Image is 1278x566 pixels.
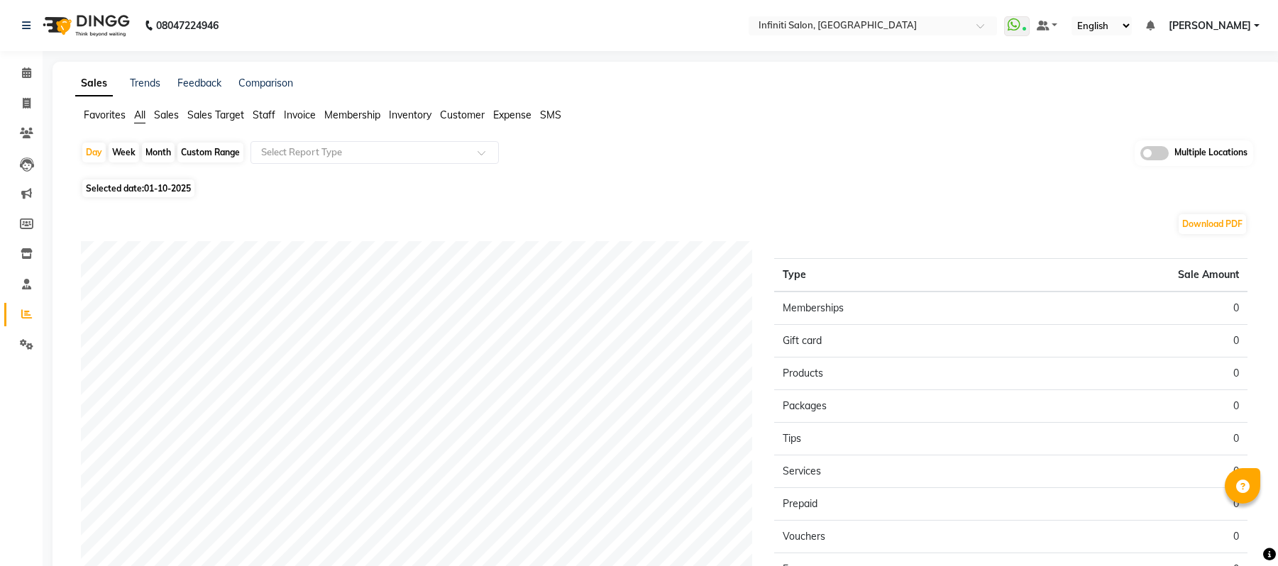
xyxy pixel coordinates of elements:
span: SMS [540,109,561,121]
span: Favorites [84,109,126,121]
td: Memberships [774,292,1011,325]
td: 0 [1010,389,1247,422]
span: [PERSON_NAME] [1169,18,1251,33]
th: Sale Amount [1010,258,1247,292]
a: Feedback [177,77,221,89]
td: 0 [1010,520,1247,553]
td: Gift card [774,324,1011,357]
span: Sales [154,109,179,121]
b: 08047224946 [156,6,219,45]
td: 0 [1010,357,1247,389]
span: Customer [440,109,485,121]
span: Selected date: [82,179,194,197]
div: Custom Range [177,143,243,162]
span: Membership [324,109,380,121]
button: Download PDF [1179,214,1246,234]
a: Sales [75,71,113,96]
span: Multiple Locations [1174,146,1247,160]
td: Vouchers [774,520,1011,553]
td: 0 [1010,324,1247,357]
span: Sales Target [187,109,244,121]
td: Prepaid [774,487,1011,520]
span: All [134,109,145,121]
td: 0 [1010,292,1247,325]
td: 0 [1010,455,1247,487]
span: Staff [253,109,275,121]
span: 01-10-2025 [144,183,191,194]
iframe: chat widget [1218,509,1264,552]
div: Week [109,143,139,162]
td: Products [774,357,1011,389]
td: Services [774,455,1011,487]
td: 0 [1010,422,1247,455]
th: Type [774,258,1011,292]
a: Comparison [238,77,293,89]
span: Inventory [389,109,431,121]
div: Month [142,143,175,162]
td: Packages [774,389,1011,422]
span: Invoice [284,109,316,121]
td: Tips [774,422,1011,455]
td: 0 [1010,487,1247,520]
div: Day [82,143,106,162]
a: Trends [130,77,160,89]
span: Expense [493,109,531,121]
img: logo [36,6,133,45]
